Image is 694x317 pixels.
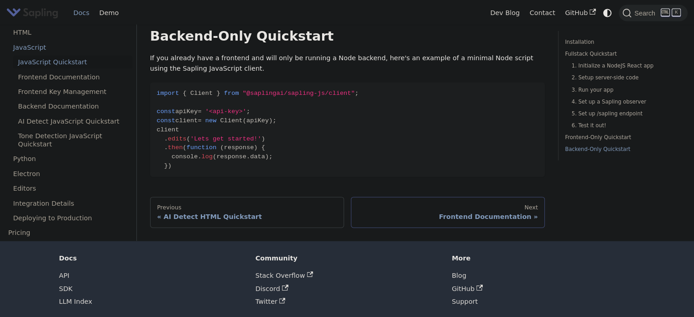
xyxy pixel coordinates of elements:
span: = [198,117,201,124]
button: Expand sidebar category 'Editors' [114,182,132,195]
a: 1. Initialize a NodeJS React app [572,62,674,70]
a: Frontend-Only Quickstart [565,133,678,142]
a: GitHub [560,6,600,20]
span: response [224,144,254,151]
span: ; [246,108,250,115]
span: ) [265,153,269,160]
div: Frontend Documentation [358,213,538,221]
a: 6. Test it out! [572,121,674,130]
a: Installation [565,38,678,47]
span: ; [269,153,272,160]
span: client [157,126,179,133]
span: ) [168,162,172,169]
span: = [198,108,201,115]
span: ( [243,117,246,124]
a: Backend Documentation [13,99,132,113]
span: from [224,90,239,97]
span: edits [168,135,187,142]
a: Pricing [3,226,132,239]
a: Support [452,298,478,305]
span: Client [220,117,243,124]
a: HTML [8,26,132,39]
span: data [250,153,265,160]
a: Blog [452,272,466,279]
a: Integration Details [8,197,132,210]
div: Next [358,204,538,211]
div: Docs [59,254,242,262]
span: ) [261,135,265,142]
span: const [157,117,175,124]
a: 3. Run your app [572,86,674,94]
span: } [216,90,220,97]
a: Stack Overflow [256,272,313,279]
div: More [452,254,635,262]
a: Editors [8,182,114,195]
span: ( [213,153,216,160]
a: 4. Set up a Sapling observer [572,98,674,106]
span: apiKey [175,108,198,115]
a: Tone Detection JavaScript Quickstart [13,129,132,151]
a: Discord [256,285,288,292]
a: Electron [8,167,132,180]
a: Frontend Key Management [13,85,132,98]
span: . [246,153,250,160]
span: '<api-key>' [205,108,246,115]
span: ) [269,117,272,124]
nav: Docs pages [150,197,545,228]
a: Deploying to Production [8,211,132,224]
a: 5. Set up /sapling endpoint [572,109,674,118]
a: Docs [68,6,94,20]
span: log [202,153,213,160]
kbd: K [672,9,681,17]
div: AI Detect HTML Quickstart [157,213,337,221]
span: "@saplingai/sapling-js/client" [243,90,355,97]
img: Sapling.ai [6,6,58,20]
span: import [157,90,179,97]
a: JavaScript Quickstart [13,55,132,68]
a: PreviousAI Detect HTML Quickstart [150,197,344,228]
span: const [157,108,175,115]
a: 2. Setup server-side code [572,73,674,82]
a: API [59,272,69,279]
a: Backend-Only Quickstart [565,145,678,154]
span: response [216,153,246,160]
span: console [172,153,198,160]
a: NextFrontend Documentation [351,197,545,228]
span: Client [190,90,213,97]
span: ( [183,144,187,151]
a: SDK [59,285,73,292]
p: If you already have a frontend and will only be running a Node backend, here's an example of a mi... [150,53,545,75]
a: JavaScript [8,41,132,54]
a: Dev Blog [485,6,524,20]
span: new [205,117,217,124]
a: Fullstack Quickstart [565,50,678,58]
span: ) [254,144,257,151]
span: { [183,90,187,97]
span: ( [220,144,224,151]
a: Python [8,152,132,166]
span: { [261,144,265,151]
h2: Backend-Only Quickstart [150,28,545,45]
span: 'Lets get started!' [190,135,261,142]
a: Twitter [256,298,286,305]
a: LLM Index [59,298,92,305]
span: . [198,153,201,160]
span: then [168,144,183,151]
span: . [164,144,168,151]
div: Previous [157,204,337,211]
button: Switch between dark and light mode (currently system mode) [601,6,614,20]
span: ( [187,135,190,142]
a: Custom Models [3,241,132,254]
div: Community [256,254,439,262]
a: Demo [94,6,124,20]
span: function [187,144,217,151]
span: Search [631,10,661,17]
a: GitHub [452,285,483,292]
span: } [164,162,168,169]
span: ; [355,90,359,97]
span: apiKey [246,117,269,124]
a: AI Detect JavaScript Quickstart [13,114,132,128]
a: Frontend Documentation [13,70,132,83]
span: . [164,135,168,142]
span: client [175,117,198,124]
